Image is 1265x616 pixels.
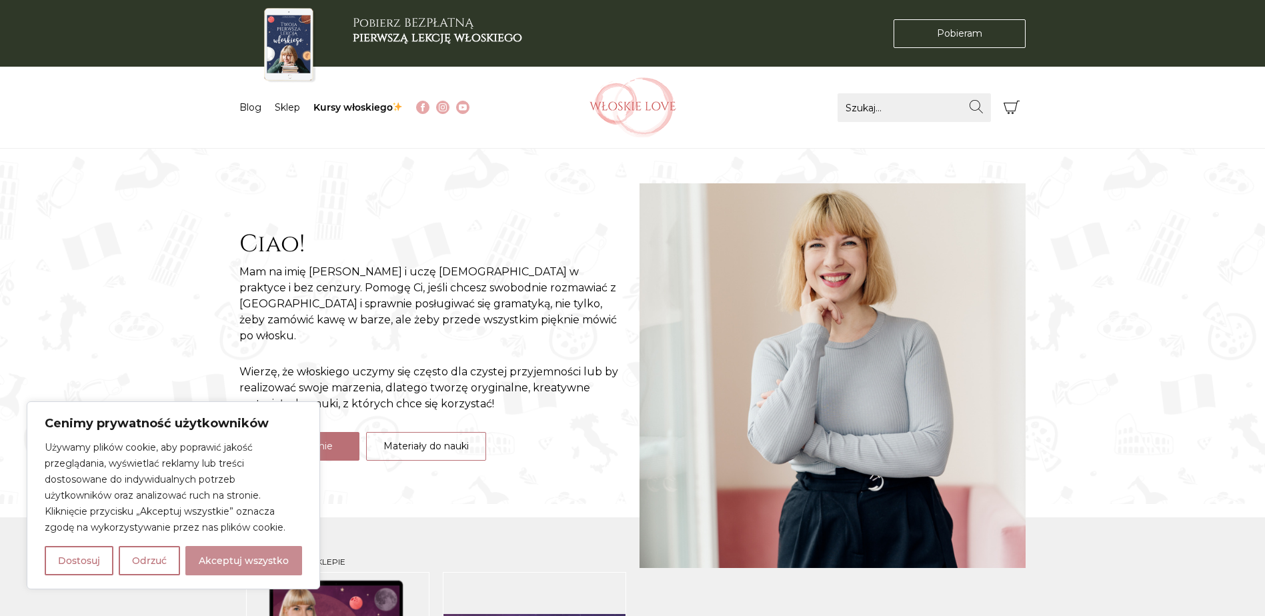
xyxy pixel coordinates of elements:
a: Sklep [275,101,300,113]
p: Używamy plików cookie, aby poprawić jakość przeglądania, wyświetlać reklamy lub treści dostosowan... [45,439,302,535]
h3: Najnowsze w sklepie [246,557,626,567]
p: Wierzę, że włoskiego uczymy się często dla czystej przyjemności lub by realizować swoje marzenia,... [239,364,626,412]
img: ✨ [393,102,402,111]
p: Mam na imię [PERSON_NAME] i uczę [DEMOGRAPHIC_DATA] w praktyce i bez cenzury. Pomogę Ci, jeśli ch... [239,264,626,344]
a: Kursy włoskiego [313,101,403,113]
input: Szukaj... [838,93,991,122]
h3: Pobierz BEZPŁATNĄ [353,16,522,45]
a: Materiały do nauki [366,432,486,461]
b: pierwszą lekcję włoskiego [353,29,522,46]
img: Włoskielove [589,77,676,137]
h2: Ciao! [239,230,626,259]
a: Blog [239,101,261,113]
span: Pobieram [937,27,982,41]
button: Akceptuj wszystko [185,546,302,575]
button: Dostosuj [45,546,113,575]
button: Koszyk [998,93,1026,122]
a: Pobieram [894,19,1026,48]
button: Odrzuć [119,546,180,575]
p: Cenimy prywatność użytkowników [45,415,302,431]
